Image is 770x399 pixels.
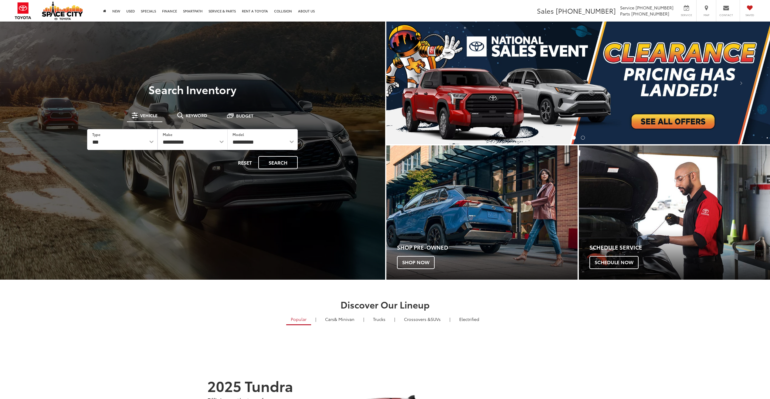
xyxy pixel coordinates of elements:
a: Cars [321,314,359,324]
h4: Schedule Service [589,244,770,251]
button: Click to view next picture. [712,34,770,132]
span: & Minivan [334,316,354,322]
a: Schedule Service Schedule Now [579,145,770,279]
span: Contact [719,13,733,17]
li: Go to slide number 1. [572,136,576,140]
a: Electrified [455,314,484,324]
label: Type [92,132,100,137]
label: Make [163,132,172,137]
span: Schedule Now [589,256,639,269]
button: Click to view previous picture. [386,34,444,132]
span: [PHONE_NUMBER] [631,11,669,17]
span: Shop Now [397,256,435,269]
span: Vehicle [140,113,158,118]
li: Go to slide number 2. [581,136,585,140]
span: Crossovers & [404,316,431,322]
button: Reset [233,156,257,169]
span: Service [680,13,693,17]
li: | [314,316,318,322]
span: Map [700,13,713,17]
li: | [362,316,366,322]
h3: Search Inventory [25,83,360,95]
span: [PHONE_NUMBER] [556,6,616,15]
a: Trucks [368,314,390,324]
span: Keyword [186,113,207,118]
button: Search [258,156,298,169]
div: Toyota [579,145,770,279]
h4: Shop Pre-Owned [397,244,578,251]
div: Toyota [386,145,578,279]
img: Space City Toyota [42,1,83,20]
a: Shop Pre-Owned Shop Now [386,145,578,279]
li: | [448,316,452,322]
span: Sales [537,6,554,15]
a: SUVs [399,314,445,324]
span: Budget [236,114,253,118]
h2: Discover Our Lineup [171,299,599,309]
a: Popular [286,314,311,325]
strong: 2025 Tundra [207,375,293,396]
span: Parts [620,11,630,17]
li: | [393,316,397,322]
span: Service [620,5,634,11]
span: [PHONE_NUMBER] [636,5,673,11]
label: Model [232,132,244,137]
span: Saved [743,13,756,17]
